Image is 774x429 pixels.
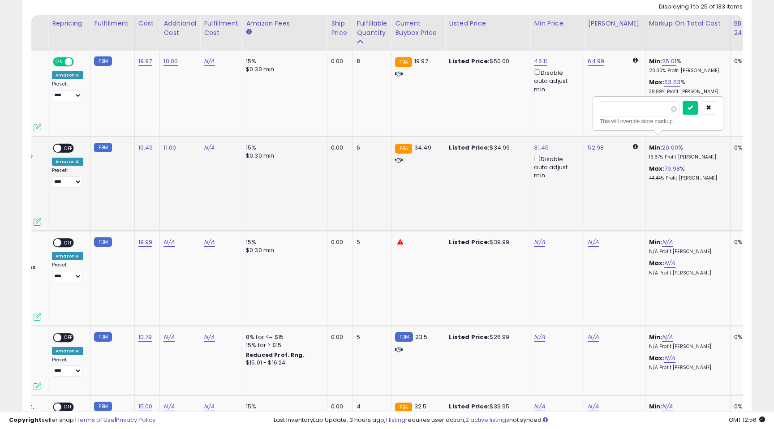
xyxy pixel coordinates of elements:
div: Last InventoryLab Update: 3 hours ago, requires user action, not synced. [274,416,765,425]
a: N/A [204,238,215,247]
a: 10.00 [163,57,178,66]
div: seller snap | | [9,416,155,425]
a: N/A [534,402,545,411]
div: % [649,78,723,95]
div: Fulfillment Cost [204,19,238,38]
a: 79.98 [664,164,680,173]
a: 31.45 [534,143,549,152]
div: Amazon AI [52,71,83,79]
small: Amazon Fees. [246,28,251,36]
p: 20.00% Profit [PERSON_NAME] [649,68,723,74]
div: % [649,57,723,74]
small: FBM [94,143,112,152]
a: N/A [204,402,215,411]
b: Min: [649,402,662,411]
a: 20.00 [662,143,678,152]
b: Listed Price: [449,143,490,152]
a: 63.63 [664,78,680,87]
div: 15% [246,57,320,65]
a: 2 active listings [465,416,509,424]
b: Min: [649,333,662,341]
b: Listed Price: [449,333,490,341]
div: Amazon AI [52,347,83,355]
a: 25.01 [662,57,676,66]
div: Preset: [52,81,83,101]
a: N/A [534,333,545,342]
div: Fulfillable Quantity [357,19,387,38]
div: $0.30 min [246,246,320,254]
div: 6 [357,144,384,152]
p: 38.89% Profit [PERSON_NAME] [649,89,723,95]
div: Amazon AI [52,252,83,260]
div: 8% for <= $15 [246,333,320,341]
div: $0.30 min [246,65,320,73]
div: 5 [357,333,384,341]
a: N/A [534,238,545,247]
div: 8 [357,57,384,65]
a: Terms of Use [77,416,115,424]
div: Disable auto adjust min [534,154,577,180]
div: 0.00 [331,144,346,152]
a: 10.49 [138,143,153,152]
div: $0.30 min [246,152,320,160]
div: $15.01 - $16.24 [246,359,320,367]
div: Cost [138,19,156,28]
div: 15% [246,144,320,152]
a: Privacy Policy [116,416,155,424]
div: 5 [357,238,384,246]
small: FBM [395,332,413,342]
b: Reduced Prof. Rng. [246,351,305,359]
small: FBM [94,237,112,247]
div: Ship Price [331,19,349,38]
a: N/A [662,333,673,342]
a: N/A [204,333,215,342]
div: Preset: [52,357,83,377]
b: Min: [649,238,662,246]
div: 0.00 [331,333,346,341]
div: Repricing [52,19,86,28]
b: Min: [649,57,662,65]
a: N/A [163,238,174,247]
b: Listed Price: [449,238,490,246]
div: $39.99 [449,238,523,246]
span: OFF [61,334,76,341]
span: 2025-10-10 12:56 GMT [729,416,765,424]
span: 19.97 [414,57,428,65]
div: Displaying 1 to 25 of 133 items [659,3,743,11]
div: Current Buybox Price [395,19,441,38]
div: 15% for > $15 [246,341,320,349]
span: 34.49 [414,143,431,152]
a: N/A [163,333,174,342]
span: OFF [61,144,76,152]
div: 0.00 [331,57,346,65]
a: N/A [662,238,673,247]
div: 15% [246,238,320,246]
div: Min Price [534,19,580,28]
i: Calculated using Dynamic Max Price. [633,57,638,63]
a: 64.99 [588,57,604,66]
a: N/A [588,238,598,247]
div: This will override store markup [600,117,716,126]
a: 10.79 [138,333,152,342]
div: % [649,165,723,181]
div: Amazon Fees [246,19,323,28]
div: 0% [734,57,764,65]
div: % [649,144,723,160]
a: N/A [163,402,174,411]
b: Listed Price: [449,57,490,65]
div: 0% [734,238,764,246]
b: Max: [649,354,665,362]
th: The percentage added to the cost of goods (COGS) that forms the calculator for Min & Max prices. [645,15,730,51]
div: 0.00 [331,238,346,246]
div: $50.00 [449,57,523,65]
a: 1 listing [386,416,405,424]
a: 19.97 [138,57,152,66]
div: Listed Price [449,19,526,28]
a: 15.00 [138,402,153,411]
a: N/A [588,333,598,342]
p: N/A Profit [PERSON_NAME] [649,270,723,276]
span: OFF [73,58,87,66]
span: ON [54,58,65,66]
div: Preset: [52,262,83,282]
span: OFF [61,239,76,247]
